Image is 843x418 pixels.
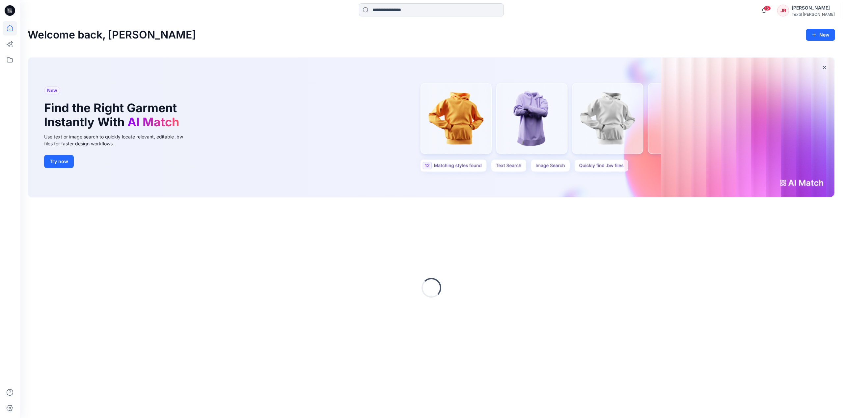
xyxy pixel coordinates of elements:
[792,4,835,12] div: [PERSON_NAME]
[47,86,57,94] span: New
[764,6,771,11] span: 15
[28,29,196,41] h2: Welcome back, [PERSON_NAME]
[44,133,192,147] div: Use text or image search to quickly locate relevant, editable .bw files for faster design workflows.
[127,115,179,129] span: AI Match
[44,155,74,168] button: Try now
[792,12,835,17] div: Textil [PERSON_NAME]
[44,101,182,129] h1: Find the Right Garment Instantly With
[777,5,789,16] div: JR
[806,29,835,41] button: New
